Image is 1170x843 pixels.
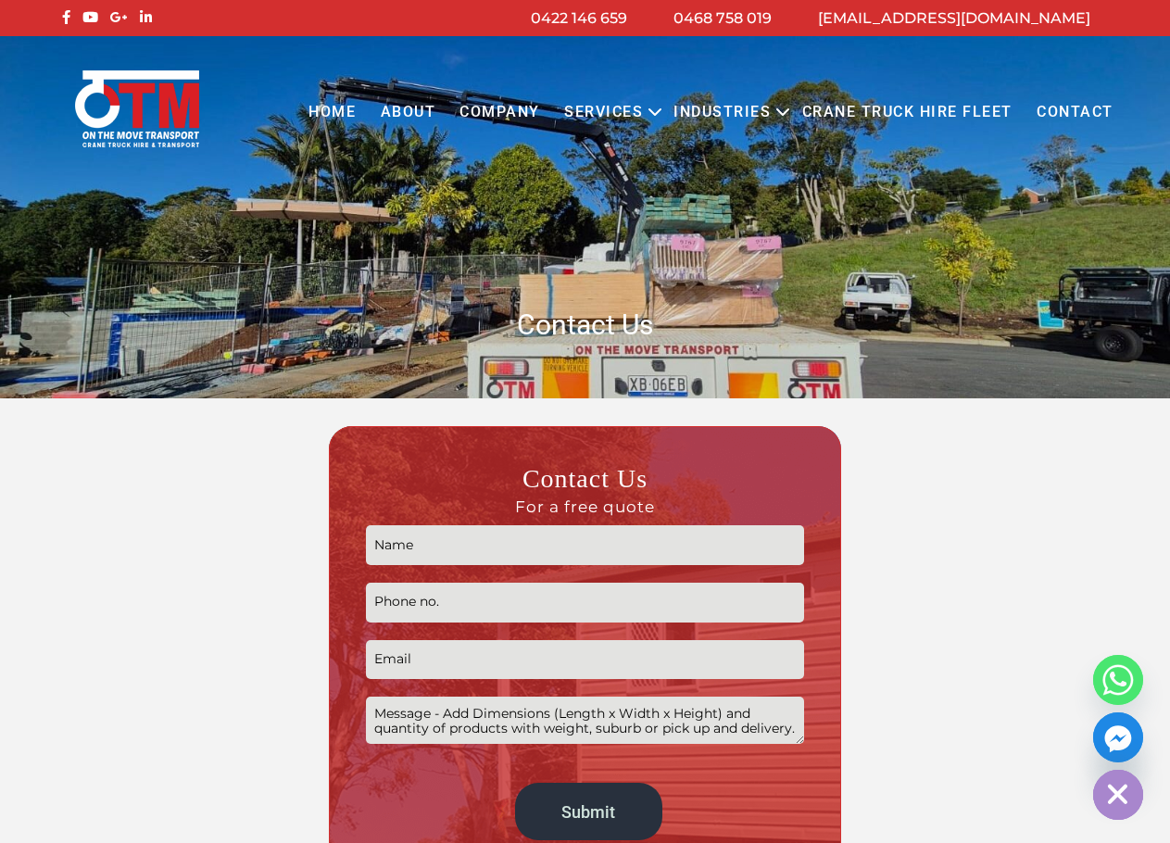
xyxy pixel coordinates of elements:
a: 0422 146 659 [531,9,627,27]
a: Whatsapp [1093,655,1143,705]
a: COMPANY [447,87,552,138]
input: Submit [515,783,662,839]
h1: Contact Us [57,307,1113,343]
input: Email [366,640,804,680]
h3: Contact Us [366,462,804,516]
a: [EMAIL_ADDRESS][DOMAIN_NAME] [818,9,1090,27]
a: 0468 758 019 [673,9,772,27]
a: Facebook_Messenger [1093,712,1143,762]
a: Services [552,87,655,138]
a: Home [296,87,368,138]
a: About [368,87,447,138]
a: Contact [1025,87,1126,138]
span: For a free quote [366,497,804,517]
img: Otmtransport [71,69,203,149]
a: Crane Truck Hire Fleet [789,87,1024,138]
input: Name [366,525,804,565]
input: Phone no. [366,583,804,623]
a: Industries [661,87,783,138]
